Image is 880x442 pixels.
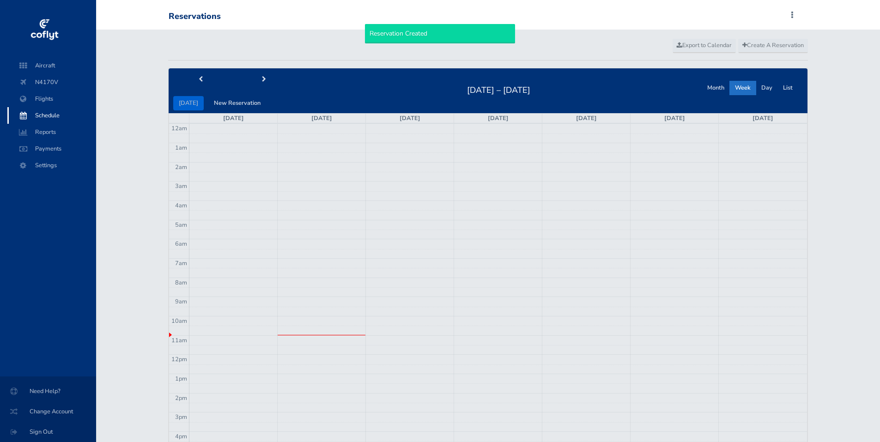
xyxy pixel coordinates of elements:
span: 1pm [175,375,187,383]
div: Reservation Created [365,24,515,43]
span: Payments [17,140,87,157]
span: Export to Calendar [677,41,732,49]
span: Schedule [17,107,87,124]
span: 10am [171,317,187,325]
a: Export to Calendar [673,39,736,53]
span: Create A Reservation [742,41,804,49]
span: 9am [175,297,187,306]
button: New Reservation [208,96,266,110]
span: Settings [17,157,87,174]
button: [DATE] [173,96,204,110]
span: 4am [175,201,187,210]
a: [DATE] [576,114,597,122]
span: Change Account [11,403,85,420]
a: [DATE] [311,114,332,122]
span: 4pm [175,432,187,441]
span: 7am [175,259,187,267]
span: 2am [175,163,187,171]
button: List [777,81,798,95]
span: Flights [17,91,87,107]
span: 12pm [171,355,187,363]
a: [DATE] [400,114,420,122]
span: 3am [175,182,187,190]
span: 8am [175,279,187,287]
span: 3pm [175,413,187,421]
span: 2pm [175,394,187,402]
span: Need Help? [11,383,85,400]
h2: [DATE] – [DATE] [461,83,536,96]
button: Week [729,81,756,95]
a: Create A Reservation [738,39,808,53]
a: [DATE] [223,114,244,122]
span: 5am [175,221,187,229]
a: [DATE] [488,114,509,122]
span: Aircraft [17,57,87,74]
button: next [232,73,296,87]
div: Reservations [169,12,221,22]
span: Sign Out [11,424,85,440]
a: [DATE] [753,114,773,122]
button: Month [702,81,730,95]
span: 12am [171,124,187,133]
span: 11am [171,336,187,345]
span: 6am [175,240,187,248]
button: prev [169,73,232,87]
span: Reports [17,124,87,140]
button: Day [756,81,778,95]
span: 1am [175,144,187,152]
span: N4170V [17,74,87,91]
img: coflyt logo [29,16,60,44]
a: [DATE] [664,114,685,122]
